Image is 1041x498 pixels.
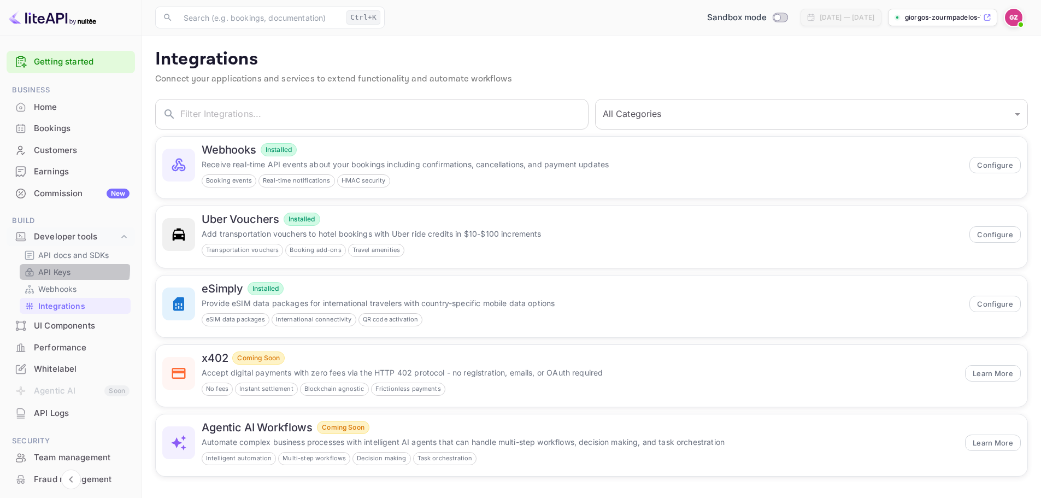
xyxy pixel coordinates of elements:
span: Coming Soon [317,423,369,432]
a: API docs and SDKs [24,249,126,261]
span: Installed [248,284,283,294]
h6: Agentic AI Workflows [202,421,313,434]
button: Learn More [965,435,1021,451]
span: Installed [284,214,319,224]
a: API Keys [24,266,126,278]
div: Ctrl+K [346,10,380,25]
span: Booking events [202,176,256,185]
a: Performance [7,337,135,358]
div: Commission [34,188,130,200]
div: Bookings [7,118,135,139]
span: HMAC security [338,176,390,185]
p: giorgos-zourmpadelos-7... [905,13,981,22]
span: Transportation vouchers [202,245,283,255]
input: Search (e.g. bookings, documentation) [177,7,342,28]
img: LiteAPI logo [9,9,96,26]
div: Home [7,97,135,118]
div: [DATE] — [DATE] [820,13,874,22]
div: Team management [7,447,135,468]
div: Switch to Production mode [703,11,792,24]
a: Whitelabel [7,359,135,379]
div: Developer tools [7,227,135,247]
div: Whitelabel [34,363,130,376]
div: API Logs [34,407,130,420]
span: Coming Soon [233,353,284,363]
div: API docs and SDKs [20,247,131,263]
div: Customers [34,144,130,157]
span: International connectivity [272,315,356,324]
div: API Keys [20,264,131,280]
span: QR code activation [359,315,422,324]
div: Webhooks [20,281,131,297]
p: Provide eSIM data packages for international travelers with country-specific mobile data options [202,297,963,309]
div: UI Components [34,320,130,332]
span: Task orchestration [414,454,477,463]
p: Add transportation vouchers to hotel bookings with Uber ride credits in $10-$100 increments [202,228,963,239]
button: Configure [969,226,1021,243]
span: No fees [202,384,232,394]
span: Real-time notifications [259,176,334,185]
span: eSIM data packages [202,315,269,324]
div: Whitelabel [7,359,135,380]
div: Customers [7,140,135,161]
p: Automate complex business processes with intelligent AI agents that can handle multi-step workflo... [202,436,958,448]
p: Webhooks [38,283,77,295]
a: API Logs [7,403,135,423]
p: Integrations [155,49,1028,71]
h6: Uber Vouchers [202,213,279,226]
div: API Logs [7,403,135,424]
p: Receive real-time API events about your bookings including confirmations, cancellations, and paym... [202,159,963,170]
span: Frictionless payments [372,384,445,394]
button: Configure [969,296,1021,312]
p: Accept digital payments with zero fees via the HTTP 402 protocol - no registration, emails, or OA... [202,367,958,378]
div: CommissionNew [7,183,135,204]
span: Intelligent automation [202,454,275,463]
a: CommissionNew [7,183,135,203]
a: Team management [7,447,135,467]
div: Developer tools [34,231,119,243]
a: Webhooks [24,283,126,295]
img: Giorgos Zourmpadelos [1005,9,1022,26]
a: Home [7,97,135,117]
div: Earnings [7,161,135,183]
p: API docs and SDKs [38,249,109,261]
div: Team management [34,452,130,464]
p: Integrations [38,300,85,312]
a: UI Components [7,315,135,336]
a: Integrations [24,300,126,312]
span: Sandbox mode [707,11,767,24]
a: Customers [7,140,135,160]
span: Multi-step workflows [279,454,350,463]
span: Booking add-ons [286,245,345,255]
span: Business [7,84,135,96]
div: Fraud management [7,469,135,490]
span: Travel amenities [349,245,404,255]
a: Getting started [34,56,130,68]
button: Collapse navigation [61,470,81,489]
a: Bookings [7,118,135,138]
div: Bookings [34,122,130,135]
div: Performance [34,342,130,354]
button: Configure [969,157,1021,173]
span: Installed [261,145,296,155]
span: Blockchain agnostic [301,384,368,394]
div: Home [34,101,130,114]
h6: eSimply [202,282,243,295]
div: New [107,189,130,198]
p: API Keys [38,266,70,278]
a: Earnings [7,161,135,181]
p: Connect your applications and services to extend functionality and automate workflows [155,73,1028,86]
div: Fraud management [34,473,130,486]
h6: x402 [202,351,228,365]
button: Learn More [965,365,1021,382]
span: Build [7,215,135,227]
span: Security [7,435,135,447]
div: UI Components [7,315,135,337]
span: Decision making [353,454,410,463]
span: Instant settlement [236,384,297,394]
div: Integrations [20,298,131,314]
h6: Webhooks [202,143,256,156]
div: Performance [7,337,135,359]
div: Getting started [7,51,135,73]
a: Fraud management [7,469,135,489]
